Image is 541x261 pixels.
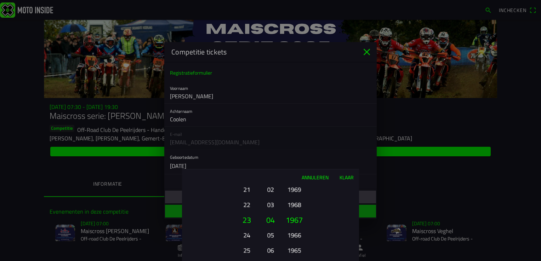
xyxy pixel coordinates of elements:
[296,169,334,185] button: Annuleren
[266,198,275,211] button: 03
[235,212,259,227] button: 23
[237,183,256,196] button: 21
[284,244,304,256] button: 1965
[264,212,277,227] button: 04
[284,183,304,196] button: 1969
[237,229,256,241] button: 24
[237,198,256,211] button: 22
[237,244,256,256] button: 25
[284,229,304,241] button: 1966
[334,169,359,185] button: Klaar
[266,229,275,241] button: 05
[284,198,304,211] button: 1968
[266,183,275,196] button: 02
[266,244,275,256] button: 06
[282,212,306,227] button: 1967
